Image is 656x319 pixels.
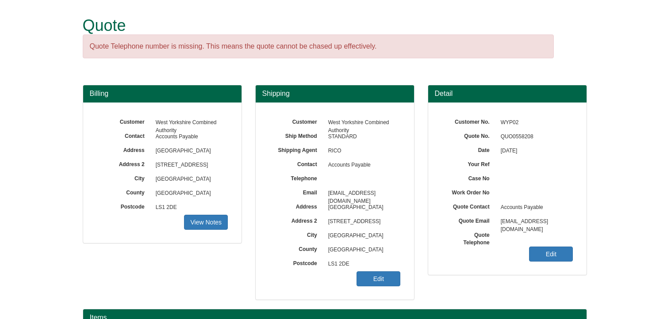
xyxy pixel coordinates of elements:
span: [GEOGRAPHIC_DATA] [324,201,401,215]
label: Postcode [96,201,151,211]
label: Quote Telephone [441,229,496,247]
span: [EMAIL_ADDRESS][DOMAIN_NAME] [496,215,573,229]
label: Contact [269,158,324,168]
label: Telephone [269,172,324,182]
h3: Detail [435,90,580,98]
span: QUO0558208 [496,130,573,144]
span: [DATE] [496,144,573,158]
span: WYP02 [496,116,573,130]
label: Customer [269,116,324,126]
label: Date [441,144,496,154]
label: Work Order No [441,186,496,197]
label: Customer [96,116,151,126]
span: Accounts Payable [324,158,401,172]
a: View Notes [184,215,228,230]
label: Address 2 [96,158,151,168]
label: Quote Contact [441,201,496,211]
h3: Billing [90,90,235,98]
a: Edit [529,247,573,262]
span: [GEOGRAPHIC_DATA] [324,243,401,257]
label: Address 2 [269,215,324,225]
label: Ship Method [269,130,324,140]
span: West Yorkshire Combined Authority [324,116,401,130]
span: [GEOGRAPHIC_DATA] [151,144,228,158]
label: Address [269,201,324,211]
label: Email [269,186,324,197]
a: Edit [357,271,400,286]
label: City [269,229,324,239]
label: Customer No. [441,116,496,126]
h3: Shipping [262,90,407,98]
span: [STREET_ADDRESS] [324,215,401,229]
label: City [96,172,151,182]
label: County [96,186,151,197]
span: Accounts Payable [151,130,228,144]
label: Shipping Agent [269,144,324,154]
span: LS1 2DE [324,257,401,271]
span: LS1 2DE [151,201,228,215]
div: Quote Telephone number is missing. This means the quote cannot be chased up effectively. [83,34,554,59]
label: County [269,243,324,253]
label: Address [96,144,151,154]
span: [GEOGRAPHIC_DATA] [151,186,228,201]
label: Quote Email [441,215,496,225]
span: [EMAIL_ADDRESS][DOMAIN_NAME] [324,186,401,201]
span: West Yorkshire Combined Authority [151,116,228,130]
span: [GEOGRAPHIC_DATA] [324,229,401,243]
label: Quote No. [441,130,496,140]
label: Contact [96,130,151,140]
label: Case No [441,172,496,182]
span: Accounts Payable [496,201,573,215]
span: [GEOGRAPHIC_DATA] [151,172,228,186]
span: [STREET_ADDRESS] [151,158,228,172]
span: RICO [324,144,401,158]
h1: Quote [83,17,554,34]
label: Postcode [269,257,324,267]
span: STANDARD [324,130,401,144]
label: Your Ref [441,158,496,168]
